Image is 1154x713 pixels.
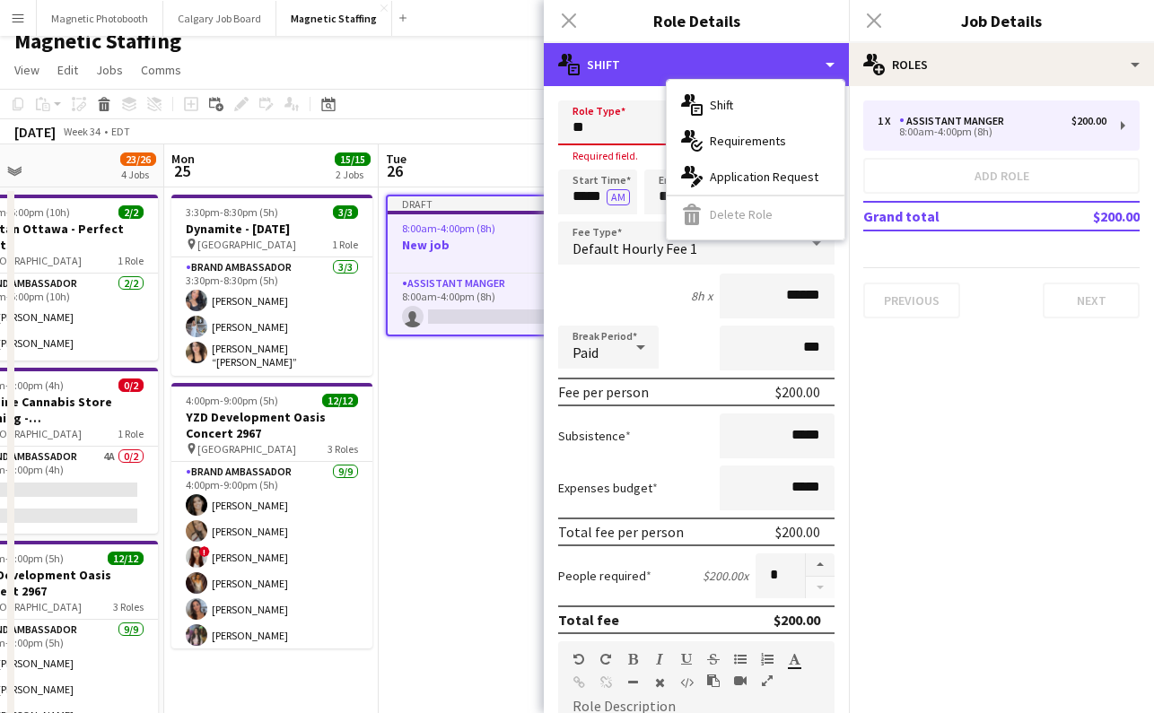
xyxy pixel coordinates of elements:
app-card-role: Brand Ambassador3/33:30pm-8:30pm (5h)[PERSON_NAME][PERSON_NAME][PERSON_NAME] “[PERSON_NAME]” [PER... [171,257,372,376]
a: Jobs [89,58,130,82]
a: View [7,58,47,82]
div: Roles [849,43,1154,86]
span: 3 Roles [328,442,358,456]
button: Insert video [734,674,747,688]
div: [DATE] [14,123,56,141]
div: Fee per person [558,383,649,401]
div: EDT [111,125,130,138]
button: Text Color [788,652,800,666]
span: 1 Role [332,238,358,251]
button: Increase [806,553,835,577]
span: Required field. [558,149,652,162]
span: Comms [141,62,181,78]
button: Fullscreen [761,674,774,688]
div: Shift [667,87,844,123]
span: ! [199,546,210,557]
div: Total fee [558,611,619,629]
span: 26 [383,161,407,181]
span: View [14,62,39,78]
span: 15/15 [335,152,371,166]
div: Draft [388,196,585,211]
label: People required [558,568,651,584]
div: 8h x [691,288,713,304]
app-job-card: 3:30pm-8:30pm (5h)3/3Dynamite - [DATE] [GEOGRAPHIC_DATA]1 RoleBrand Ambassador3/33:30pm-8:30pm (5... [171,195,372,376]
span: Week 34 [59,125,104,138]
span: Default Hourly Fee 1 [573,239,697,257]
span: 8:00am-4:00pm (8h) [402,222,495,235]
span: 4:00pm-9:00pm (5h) [186,394,278,407]
div: 8:00am-4:00pm (8h) [878,127,1106,136]
button: Bold [626,652,639,666]
h3: New job [388,237,585,253]
button: Calgary Job Board [163,1,276,36]
button: Unordered List [734,652,747,666]
button: Clear Formatting [653,675,666,690]
h3: Job Details [849,9,1154,32]
span: 12/12 [322,394,358,407]
div: Application Request [667,159,844,195]
button: Underline [680,652,693,666]
span: 12/12 [108,552,144,565]
h1: Magnetic Staffing [14,28,181,55]
div: Shift [544,43,849,86]
div: $200.00 [1071,115,1106,127]
span: Mon [171,151,195,167]
span: 1 Role [118,254,144,267]
button: Strikethrough [707,652,720,666]
div: $200.00 x [703,568,748,584]
button: HTML Code [680,675,693,690]
h3: Dynamite - [DATE] [171,221,372,237]
div: $200.00 [775,523,820,541]
span: Paid [573,343,599,361]
span: Edit [57,62,78,78]
button: Magnetic Photobooth [37,1,163,36]
app-card-role: Assistant Manger0/18:00am-4:00pm (8h) [388,274,585,335]
span: 25 [169,161,195,181]
label: Subsistence [558,428,631,444]
span: 3:30pm-8:30pm (5h) [186,205,278,219]
div: Assistant Manger [899,115,1011,127]
label: Expenses budget [558,480,658,496]
button: Magnetic Staffing [276,1,392,36]
span: [GEOGRAPHIC_DATA] [197,442,296,456]
app-job-card: 4:00pm-9:00pm (5h)12/12YZD Development Oasis Concert 2967 [GEOGRAPHIC_DATA]3 RolesBrand Ambassado... [171,383,372,648]
span: Tue [386,151,407,167]
button: Italic [653,652,666,666]
button: Undo [573,652,585,666]
app-job-card: Draft8:00am-4:00pm (8h)0/1New job1 RoleAssistant Manger0/18:00am-4:00pm (8h) [386,195,587,336]
button: Horizontal Line [626,675,639,690]
div: $200.00 [774,611,820,629]
div: 1 x [878,115,899,127]
button: Ordered List [761,652,774,666]
div: $200.00 [775,383,820,401]
div: 4 Jobs [121,168,155,181]
button: Paste as plain text [707,674,720,688]
span: [GEOGRAPHIC_DATA] [197,238,296,251]
button: AM [607,189,630,205]
a: Edit [50,58,85,82]
a: Comms [134,58,188,82]
div: 2 Jobs [336,168,370,181]
span: 3/3 [333,205,358,219]
div: Total fee per person [558,523,684,541]
span: 3 Roles [113,600,144,613]
span: 2/2 [118,205,144,219]
h3: YZD Development Oasis Concert 2967 [171,409,372,441]
div: Requirements [667,123,844,159]
span: 0/2 [118,378,144,392]
span: Jobs [96,62,123,78]
span: 23/26 [120,152,156,166]
td: $200.00 [1034,202,1140,230]
td: Grand total [863,202,1034,230]
button: Redo [599,652,612,666]
span: 1 Role [118,427,144,440]
h3: Role Details [544,9,849,32]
